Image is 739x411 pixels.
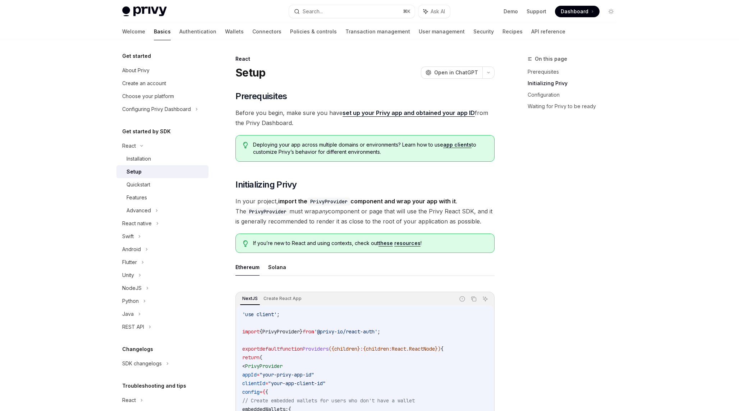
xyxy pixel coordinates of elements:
span: children [366,346,389,352]
a: Basics [154,23,171,40]
a: Transaction management [345,23,410,40]
a: User management [419,23,465,40]
a: Demo [504,8,518,15]
span: Before you begin, make sure you have from the Privy Dashboard. [235,108,495,128]
div: About Privy [122,66,150,75]
code: PrivyProvider [246,208,289,216]
span: return [242,354,260,361]
span: { [441,346,444,352]
span: Dashboard [561,8,588,15]
div: Advanced [127,206,151,215]
a: Welcome [122,23,145,40]
div: React native [122,219,152,228]
svg: Tip [243,240,248,247]
span: If you’re new to React and using contexts, check out ! [253,240,487,247]
span: default [260,346,280,352]
span: ({ [329,346,334,352]
span: "your-privy-app-id" [260,371,314,378]
a: Security [473,23,494,40]
span: } [357,346,360,352]
span: ⌘ K [403,9,410,14]
h5: Get started by SDK [122,127,171,136]
span: Providers [303,346,329,352]
span: export [242,346,260,352]
div: Choose your platform [122,92,174,101]
span: import [242,328,260,335]
span: Deploying your app across multiple domains or environments? Learn how to use to customize Privy’s... [253,141,487,156]
img: light logo [122,6,167,17]
span: ; [377,328,380,335]
div: Features [127,193,147,202]
span: appId [242,371,257,378]
button: Search...⌘K [289,5,415,18]
a: Quickstart [116,178,208,191]
a: Policies & controls [290,23,337,40]
a: Configuration [528,89,623,101]
div: Java [122,310,134,318]
span: In your project, . The must wrap component or page that will use the Privy React SDK, and it is g... [235,196,495,226]
span: children [334,346,357,352]
a: Dashboard [555,6,600,17]
span: : [360,346,363,352]
a: Create an account [116,77,208,90]
span: 'use client' [242,311,277,318]
div: Quickstart [127,180,150,189]
a: Support [527,8,546,15]
a: Installation [116,152,208,165]
span: Open in ChatGPT [434,69,478,76]
a: Initializing Privy [528,78,623,89]
div: Create React App [261,294,304,303]
span: } [300,328,303,335]
button: Open in ChatGPT [421,66,482,79]
span: = [257,371,260,378]
div: React [122,396,136,405]
span: // Create embedded wallets for users who don't have a wallet [242,397,415,404]
span: clientId [242,380,265,387]
strong: import the component and wrap your app with it [278,198,456,205]
div: Search... [303,7,323,16]
div: React [122,142,136,150]
div: NextJS [240,294,260,303]
span: ; [277,311,280,318]
div: React [235,55,495,63]
a: Choose your platform [116,90,208,103]
a: Prerequisites [528,66,623,78]
button: Ask AI [481,294,490,304]
span: React [392,346,406,352]
span: Ask AI [431,8,445,15]
span: "your-app-client-id" [268,380,326,387]
span: ( [260,354,262,361]
a: Authentication [179,23,216,40]
h5: Changelogs [122,345,153,354]
a: Connectors [252,23,281,40]
span: }) [435,346,441,352]
span: { [363,346,366,352]
span: PrivyProvider [262,328,300,335]
a: API reference [531,23,565,40]
span: ReactNode [409,346,435,352]
span: Initializing Privy [235,179,297,190]
div: Setup [127,167,142,176]
button: Solana [268,259,286,276]
span: PrivyProvider [245,363,283,369]
div: Installation [127,154,151,163]
div: Swift [122,232,134,241]
button: Report incorrect code [458,294,467,304]
span: function [280,346,303,352]
a: Features [116,191,208,204]
span: from [303,328,314,335]
button: Toggle dark mode [605,6,617,17]
a: set up your Privy app and obtained your app ID [343,109,475,117]
button: Ask AI [418,5,450,18]
a: resources [394,240,421,246]
div: Android [122,245,141,254]
div: Create an account [122,79,166,88]
span: { [260,328,262,335]
div: SDK changelogs [122,359,162,368]
a: Recipes [502,23,523,40]
h5: Troubleshooting and tips [122,382,186,390]
span: < [242,363,245,369]
code: PrivyProvider [307,198,350,205]
div: Flutter [122,258,137,267]
span: { [265,389,268,395]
